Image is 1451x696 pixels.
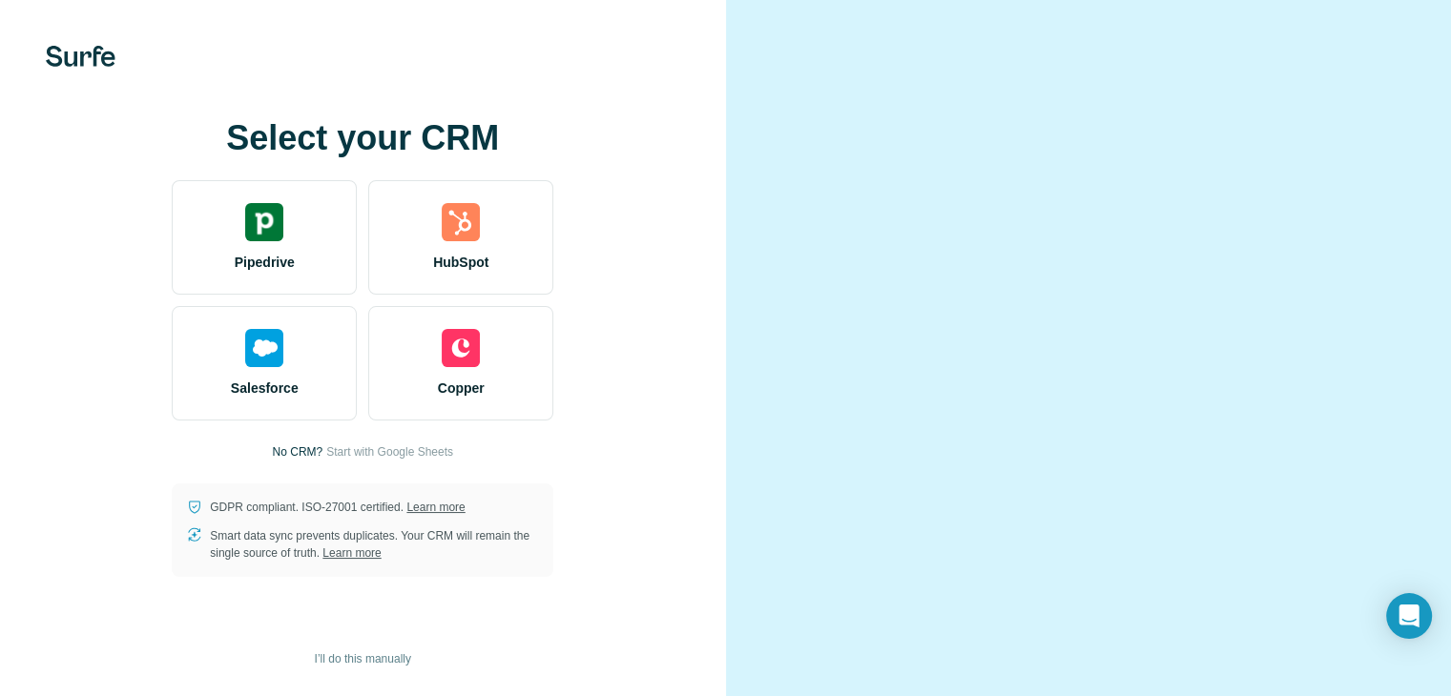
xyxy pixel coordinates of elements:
[46,46,115,67] img: Surfe's logo
[315,650,411,667] span: I’ll do this manually
[245,329,283,367] img: salesforce's logo
[273,443,323,461] p: No CRM?
[235,253,295,272] span: Pipedrive
[322,546,381,560] a: Learn more
[438,379,485,398] span: Copper
[442,329,480,367] img: copper's logo
[442,203,480,241] img: hubspot's logo
[326,443,453,461] button: Start with Google Sheets
[210,527,538,562] p: Smart data sync prevents duplicates. Your CRM will remain the single source of truth.
[210,499,465,516] p: GDPR compliant. ISO-27001 certified.
[231,379,299,398] span: Salesforce
[301,645,425,673] button: I’ll do this manually
[433,253,488,272] span: HubSpot
[245,203,283,241] img: pipedrive's logo
[172,119,553,157] h1: Select your CRM
[406,501,465,514] a: Learn more
[1386,593,1432,639] div: Open Intercom Messenger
